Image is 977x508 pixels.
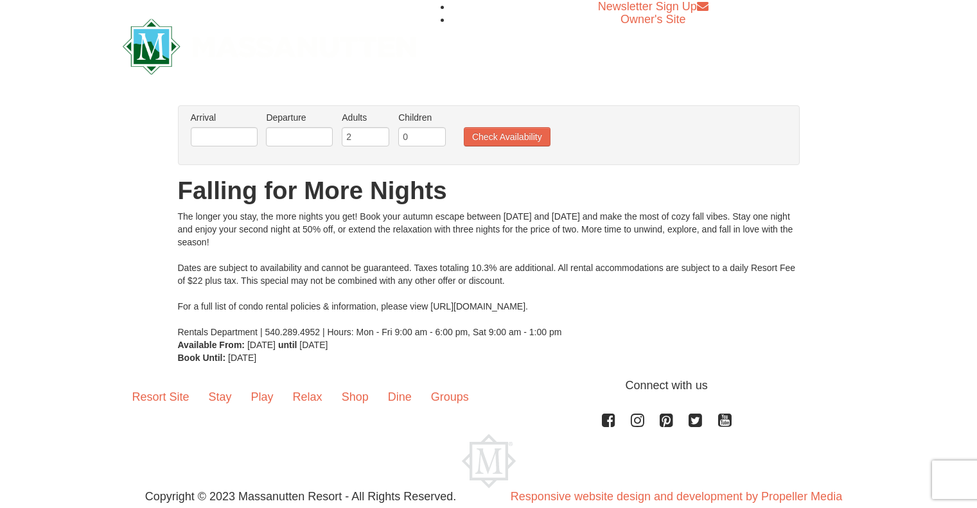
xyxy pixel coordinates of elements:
[378,377,421,417] a: Dine
[123,19,417,74] img: Massanutten Resort Logo
[278,340,297,350] strong: until
[178,340,245,350] strong: Available From:
[247,340,276,350] span: [DATE]
[283,377,332,417] a: Relax
[178,353,226,363] strong: Book Until:
[123,377,199,417] a: Resort Site
[199,377,242,417] a: Stay
[266,111,333,124] label: Departure
[228,353,256,363] span: [DATE]
[462,434,516,488] img: Massanutten Resort Logo
[299,340,328,350] span: [DATE]
[242,377,283,417] a: Play
[332,377,378,417] a: Shop
[123,377,855,394] p: Connect with us
[464,127,550,146] button: Check Availability
[398,111,446,124] label: Children
[421,377,479,417] a: Groups
[178,210,800,338] div: The longer you stay, the more nights you get! Book your autumn escape between [DATE] and [DATE] a...
[342,111,389,124] label: Adults
[178,178,800,204] h1: Falling for More Nights
[621,13,685,26] a: Owner's Site
[123,30,417,60] a: Massanutten Resort
[113,488,489,505] p: Copyright © 2023 Massanutten Resort - All Rights Reserved.
[191,111,258,124] label: Arrival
